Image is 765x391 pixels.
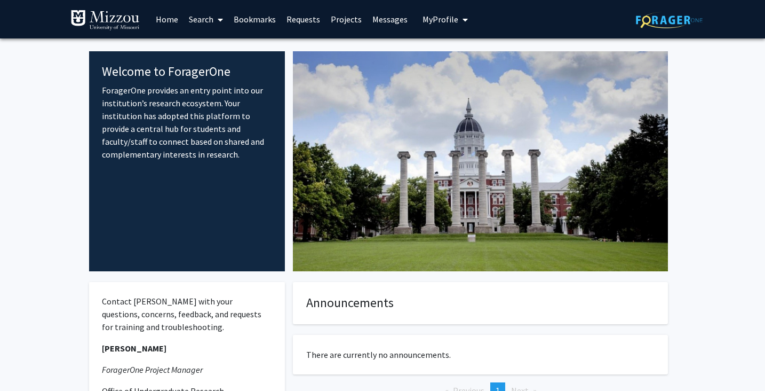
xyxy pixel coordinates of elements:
[102,343,166,354] strong: [PERSON_NAME]
[367,1,413,38] a: Messages
[306,348,655,361] p: There are currently no announcements.
[293,51,668,271] img: Cover Image
[8,343,45,383] iframe: Chat
[70,10,140,31] img: University of Missouri Logo
[102,295,272,333] p: Contact [PERSON_NAME] with your questions, concerns, feedback, and requests for training and trou...
[281,1,325,38] a: Requests
[306,295,655,311] h4: Announcements
[102,364,203,375] em: ForagerOne Project Manager
[184,1,228,38] a: Search
[423,14,458,25] span: My Profile
[228,1,281,38] a: Bookmarks
[102,64,272,80] h4: Welcome to ForagerOne
[636,12,703,28] img: ForagerOne Logo
[325,1,367,38] a: Projects
[150,1,184,38] a: Home
[102,84,272,161] p: ForagerOne provides an entry point into our institution’s research ecosystem. Your institution ha...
